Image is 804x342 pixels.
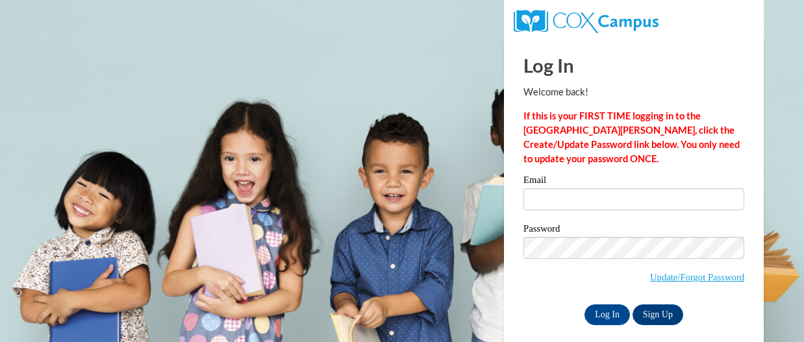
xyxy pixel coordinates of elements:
a: COX Campus [514,15,659,26]
strong: If this is your FIRST TIME logging in to the [GEOGRAPHIC_DATA][PERSON_NAME], click the Create/Upd... [523,110,740,164]
p: Welcome back! [523,85,744,99]
h1: Log In [523,52,744,79]
a: Sign Up [633,304,683,325]
label: Password [523,224,744,237]
label: Email [523,175,744,188]
img: COX Campus [514,10,659,33]
input: Log In [584,304,630,325]
a: Update/Forgot Password [650,272,744,282]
